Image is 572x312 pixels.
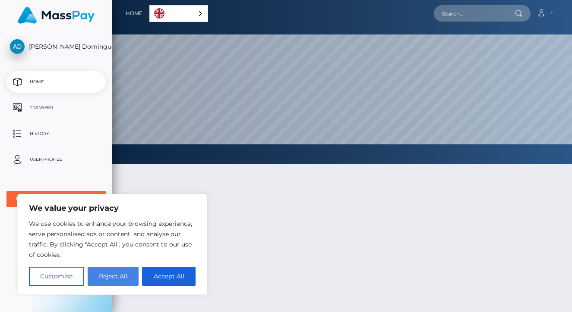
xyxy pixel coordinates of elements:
p: User Profile [10,153,102,166]
button: Accept All [142,267,196,286]
a: User Profile [6,149,106,170]
div: User Agreements [16,196,87,203]
p: We use cookies to enhance your browsing experience, serve personalised ads or content, and analys... [29,218,196,260]
a: Home [6,71,106,93]
div: We value your privacy [17,194,207,295]
a: Transfer [6,97,106,119]
button: Reject All [88,267,139,286]
p: Transfer [10,101,102,114]
span: [PERSON_NAME] Domingues [6,43,106,50]
a: English [150,6,208,22]
div: Language [149,5,208,22]
aside: Language selected: English [149,5,208,22]
button: Customise [29,267,84,286]
input: Search... [434,5,515,22]
p: We value your privacy [29,203,196,213]
a: Home [126,4,142,22]
p: History [10,127,102,140]
img: MassPay [18,7,95,24]
a: History [6,123,106,144]
p: Home [10,75,102,88]
button: User Agreements [6,191,106,207]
